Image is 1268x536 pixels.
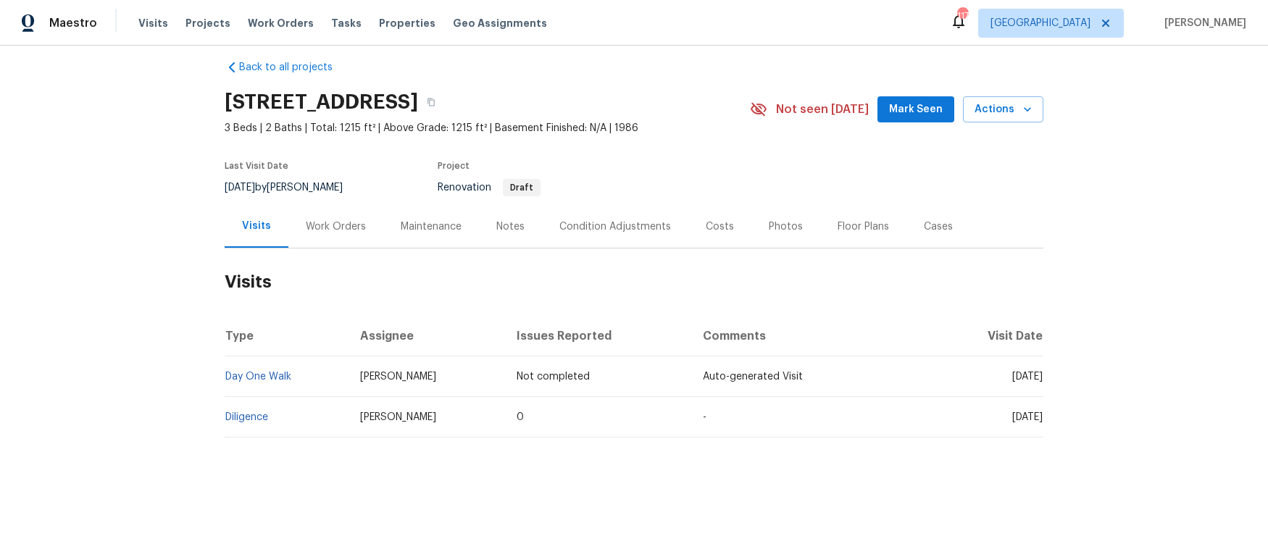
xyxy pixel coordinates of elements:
[504,183,539,192] span: Draft
[242,219,271,233] div: Visits
[225,121,750,135] span: 3 Beds | 2 Baths | Total: 1215 ft² | Above Grade: 1215 ft² | Basement Finished: N/A | 1986
[225,162,288,170] span: Last Visit Date
[517,372,590,382] span: Not completed
[706,219,734,234] div: Costs
[453,16,547,30] span: Geo Assignments
[1012,412,1043,422] span: [DATE]
[438,183,541,193] span: Renovation
[889,101,943,119] span: Mark Seen
[225,179,360,196] div: by [PERSON_NAME]
[838,219,889,234] div: Floor Plans
[379,16,435,30] span: Properties
[1159,16,1246,30] span: [PERSON_NAME]
[360,372,436,382] span: [PERSON_NAME]
[703,372,803,382] span: Auto-generated Visit
[496,219,525,234] div: Notes
[185,16,230,30] span: Projects
[937,316,1043,356] th: Visit Date
[418,89,444,115] button: Copy Address
[248,16,314,30] span: Work Orders
[438,162,470,170] span: Project
[225,372,291,382] a: Day One Walk
[1012,372,1043,382] span: [DATE]
[138,16,168,30] span: Visits
[691,316,937,356] th: Comments
[517,412,524,422] span: 0
[225,95,418,109] h2: [STREET_ADDRESS]
[225,60,364,75] a: Back to all projects
[49,16,97,30] span: Maestro
[225,183,255,193] span: [DATE]
[769,219,803,234] div: Photos
[225,412,268,422] a: Diligence
[505,316,691,356] th: Issues Reported
[401,219,462,234] div: Maintenance
[963,96,1043,123] button: Actions
[957,9,967,23] div: 117
[559,219,671,234] div: Condition Adjustments
[703,412,706,422] span: -
[225,248,1043,316] h2: Visits
[225,316,349,356] th: Type
[990,16,1090,30] span: [GEOGRAPHIC_DATA]
[349,316,505,356] th: Assignee
[776,102,869,117] span: Not seen [DATE]
[975,101,1032,119] span: Actions
[306,219,366,234] div: Work Orders
[360,412,436,422] span: [PERSON_NAME]
[877,96,954,123] button: Mark Seen
[331,18,362,28] span: Tasks
[924,219,953,234] div: Cases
